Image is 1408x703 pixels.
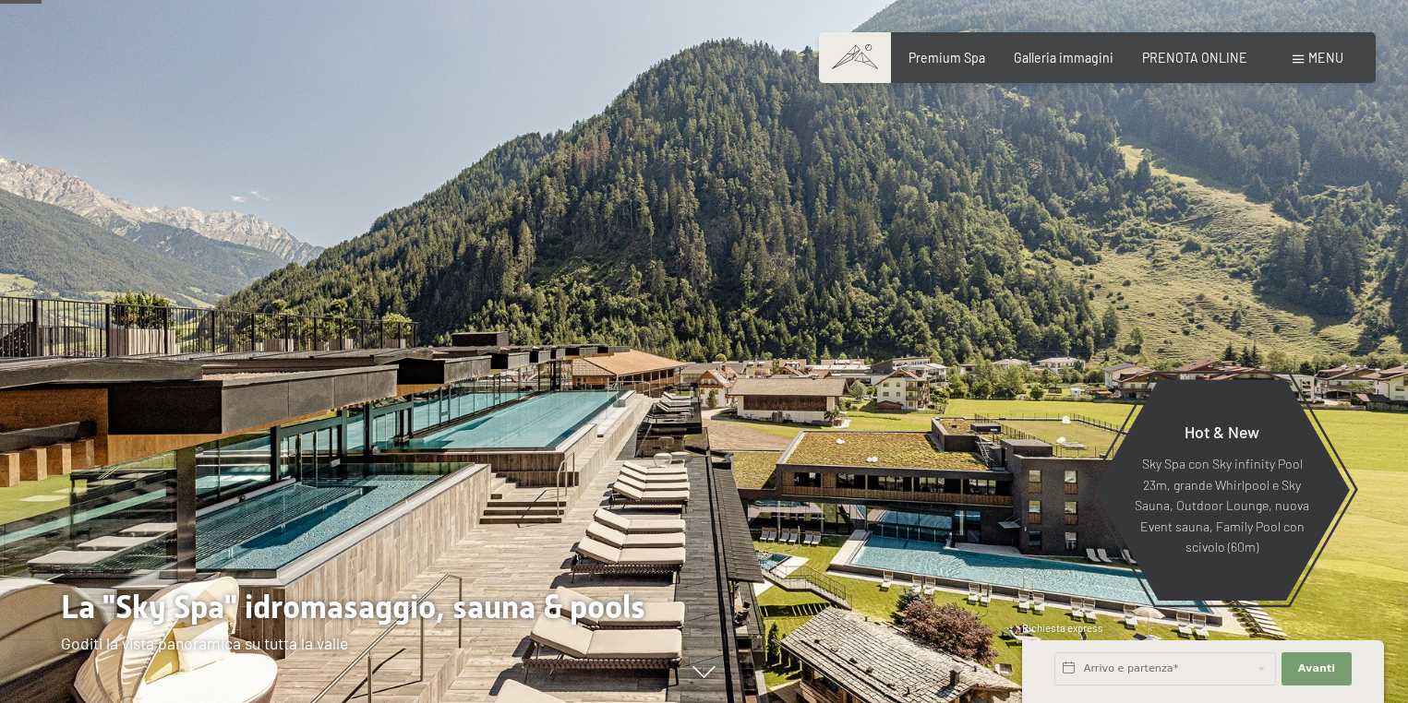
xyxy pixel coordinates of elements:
[909,50,985,66] a: Premium Spa
[1298,661,1335,676] span: Avanti
[1282,652,1352,685] button: Avanti
[1308,50,1343,66] span: Menu
[1185,422,1259,442] span: Hot & New
[1093,378,1351,602] a: Hot & New Sky Spa con Sky infinity Pool 23m, grande Whirlpool e Sky Sauna, Outdoor Lounge, nuova ...
[1134,454,1310,558] p: Sky Spa con Sky infinity Pool 23m, grande Whirlpool e Sky Sauna, Outdoor Lounge, nuova Event saun...
[1022,622,1103,634] span: Richiesta express
[1142,50,1247,66] a: PRENOTA ONLINE
[1014,50,1113,66] a: Galleria immagini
